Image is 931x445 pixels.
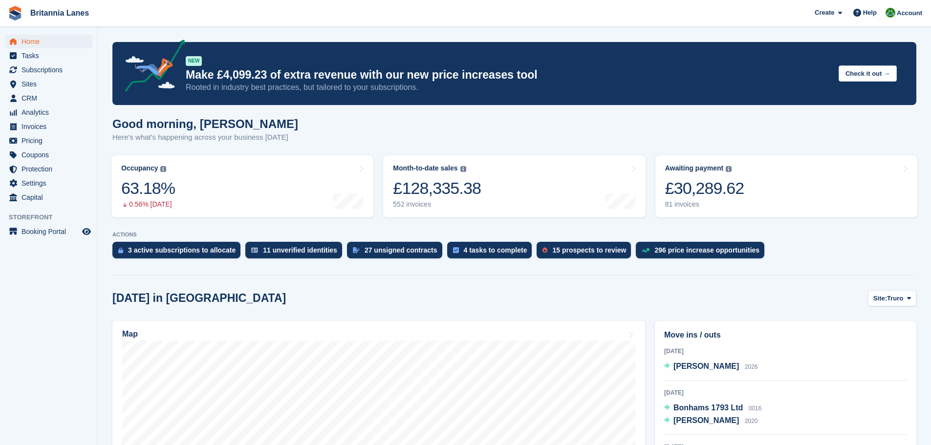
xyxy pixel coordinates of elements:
a: menu [5,148,92,162]
img: icon-info-grey-7440780725fd019a000dd9b08b2336e03edf1995a4989e88bcd33f0948082b44.svg [160,166,166,172]
span: Subscriptions [22,63,80,77]
button: Check it out → [839,65,897,82]
img: price-adjustments-announcement-icon-8257ccfd72463d97f412b2fc003d46551f7dbcb40ab6d574587a9cd5c0d94... [117,40,185,95]
span: Invoices [22,120,80,133]
span: Protection [22,162,80,176]
img: icon-info-grey-7440780725fd019a000dd9b08b2336e03edf1995a4989e88bcd33f0948082b44.svg [726,166,732,172]
button: Site: Truro [868,290,916,306]
h2: Map [122,330,138,339]
a: 27 unsigned contracts [347,242,447,263]
span: [PERSON_NAME] [673,362,739,370]
span: 2020 [745,418,758,424]
div: £30,289.62 [665,178,744,198]
div: 63.18% [121,178,175,198]
a: Bonhams 1793 Ltd 0016 [664,402,761,415]
a: [PERSON_NAME] 2026 [664,360,758,373]
span: Help [863,8,877,18]
a: menu [5,91,92,105]
a: menu [5,35,92,48]
span: Pricing [22,134,80,148]
a: 4 tasks to complete [447,242,537,263]
span: Capital [22,191,80,204]
a: menu [5,63,92,77]
img: icon-info-grey-7440780725fd019a000dd9b08b2336e03edf1995a4989e88bcd33f0948082b44.svg [460,166,466,172]
a: menu [5,77,92,91]
div: 11 unverified identities [263,246,337,254]
a: Britannia Lanes [26,5,93,21]
h2: [DATE] in [GEOGRAPHIC_DATA] [112,292,286,305]
p: ACTIONS [112,232,916,238]
div: NEW [186,56,202,66]
p: Make £4,099.23 of extra revenue with our new price increases tool [186,68,831,82]
span: Tasks [22,49,80,63]
span: Booking Portal [22,225,80,238]
a: menu [5,120,92,133]
a: Occupancy 63.18% 0.56% [DATE] [111,155,373,217]
span: Analytics [22,106,80,119]
div: [DATE] [664,347,907,356]
a: menu [5,191,92,204]
a: menu [5,106,92,119]
img: price_increase_opportunities-93ffe204e8149a01c8c9dc8f82e8f89637d9d84a8eef4429ea346261dce0b2c0.svg [642,248,650,253]
span: Home [22,35,80,48]
div: 296 price increase opportunities [654,246,759,254]
a: menu [5,49,92,63]
span: CRM [22,91,80,105]
div: Occupancy [121,164,158,172]
div: Month-to-date sales [393,164,457,172]
a: menu [5,176,92,190]
img: stora-icon-8386f47178a22dfd0bd8f6a31ec36ba5ce8667c1dd55bd0f319d3a0aa187defe.svg [8,6,22,21]
a: [PERSON_NAME] 2020 [664,415,758,427]
span: Coupons [22,148,80,162]
span: 2026 [745,363,758,370]
a: menu [5,162,92,176]
div: £128,335.38 [393,178,481,198]
p: Rooted in industry best practices, but tailored to your subscriptions. [186,82,831,93]
img: Matt Lane [886,8,895,18]
span: Storefront [9,212,97,222]
div: 0.56% [DATE] [121,200,175,209]
a: 296 price increase opportunities [636,242,769,263]
span: Create [815,8,834,18]
span: Site: [873,294,887,303]
h1: Good morning, [PERSON_NAME] [112,117,298,130]
div: 4 tasks to complete [464,246,527,254]
div: 27 unsigned contracts [365,246,437,254]
h2: Move ins / outs [664,329,907,341]
a: Awaiting payment £30,289.62 81 invoices [655,155,917,217]
span: 0016 [749,405,762,412]
div: Awaiting payment [665,164,724,172]
div: [DATE] [664,388,907,397]
span: Settings [22,176,80,190]
a: Month-to-date sales £128,335.38 552 invoices [383,155,645,217]
a: menu [5,225,92,238]
div: 552 invoices [393,200,481,209]
span: [PERSON_NAME] [673,416,739,424]
p: Here's what's happening across your business [DATE] [112,132,298,143]
img: verify_identity-adf6edd0f0f0b5bbfe63781bf79b02c33cf7c696d77639b501bdc392416b5a36.svg [251,247,258,253]
div: 81 invoices [665,200,744,209]
a: menu [5,134,92,148]
img: task-75834270c22a3079a89374b754ae025e5fb1db73e45f91037f5363f120a921f8.svg [453,247,459,253]
img: contract_signature_icon-13c848040528278c33f63329250d36e43548de30e8caae1d1a13099fd9432cc5.svg [353,247,360,253]
div: 15 prospects to review [552,246,626,254]
span: Bonhams 1793 Ltd [673,403,743,412]
img: prospect-51fa495bee0391a8d652442698ab0144808aea92771e9ea1ae160a38d050c398.svg [542,247,547,253]
span: Sites [22,77,80,91]
a: Preview store [81,226,92,237]
a: 3 active subscriptions to allocate [112,242,245,263]
a: 11 unverified identities [245,242,347,263]
div: 3 active subscriptions to allocate [128,246,236,254]
img: active_subscription_to_allocate_icon-d502201f5373d7db506a760aba3b589e785aa758c864c3986d89f69b8ff3... [118,247,123,254]
span: Account [897,8,922,18]
span: Truro [887,294,903,303]
a: 15 prospects to review [537,242,636,263]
